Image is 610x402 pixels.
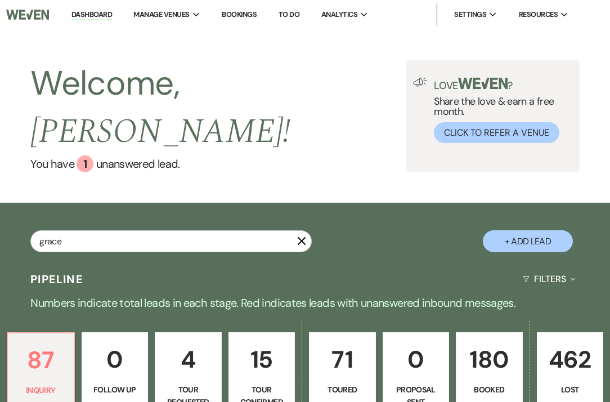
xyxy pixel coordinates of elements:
[30,155,406,172] a: You have 1 unanswered lead.
[427,78,573,143] div: Share the love & earn a free month.
[162,341,214,378] p: 4
[321,9,357,20] span: Analytics
[434,78,573,91] p: Love ?
[77,155,93,172] div: 1
[89,341,141,378] p: 0
[434,122,559,143] button: Click to Refer a Venue
[316,341,369,378] p: 71
[89,383,141,396] p: Follow Up
[390,341,442,378] p: 0
[222,10,257,19] a: Bookings
[133,9,189,20] span: Manage Venues
[454,9,486,20] span: Settings
[236,341,288,378] p: 15
[463,341,515,378] p: 180
[30,230,312,252] input: Search by name, event date, email address or phone number
[483,230,573,252] button: + Add Lead
[544,341,596,378] p: 462
[544,383,596,396] p: Lost
[30,271,83,287] h3: Pipeline
[71,10,112,20] a: Dashboard
[15,341,67,379] p: 87
[463,383,515,396] p: Booked
[15,384,67,396] p: Inquiry
[518,264,580,294] button: Filters
[316,383,369,396] p: Toured
[519,9,558,20] span: Resources
[279,10,299,19] a: To Do
[6,3,50,26] img: Weven Logo
[30,106,290,158] span: [PERSON_NAME] !
[30,60,406,155] h2: Welcome,
[413,78,427,87] img: loud-speaker-illustration.svg
[458,78,508,89] img: weven-logo-green.svg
